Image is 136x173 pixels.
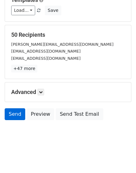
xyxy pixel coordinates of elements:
[11,49,81,54] small: [EMAIL_ADDRESS][DOMAIN_NAME]
[27,108,54,120] a: Preview
[11,65,37,72] a: +47 more
[105,143,136,173] iframe: Chat Widget
[45,6,61,15] button: Save
[11,6,35,15] a: Load...
[11,89,125,96] h5: Advanced
[11,56,81,61] small: [EMAIL_ADDRESS][DOMAIN_NAME]
[56,108,103,120] a: Send Test Email
[5,108,25,120] a: Send
[11,42,114,47] small: [PERSON_NAME][EMAIL_ADDRESS][DOMAIN_NAME]
[11,31,125,38] h5: 50 Recipients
